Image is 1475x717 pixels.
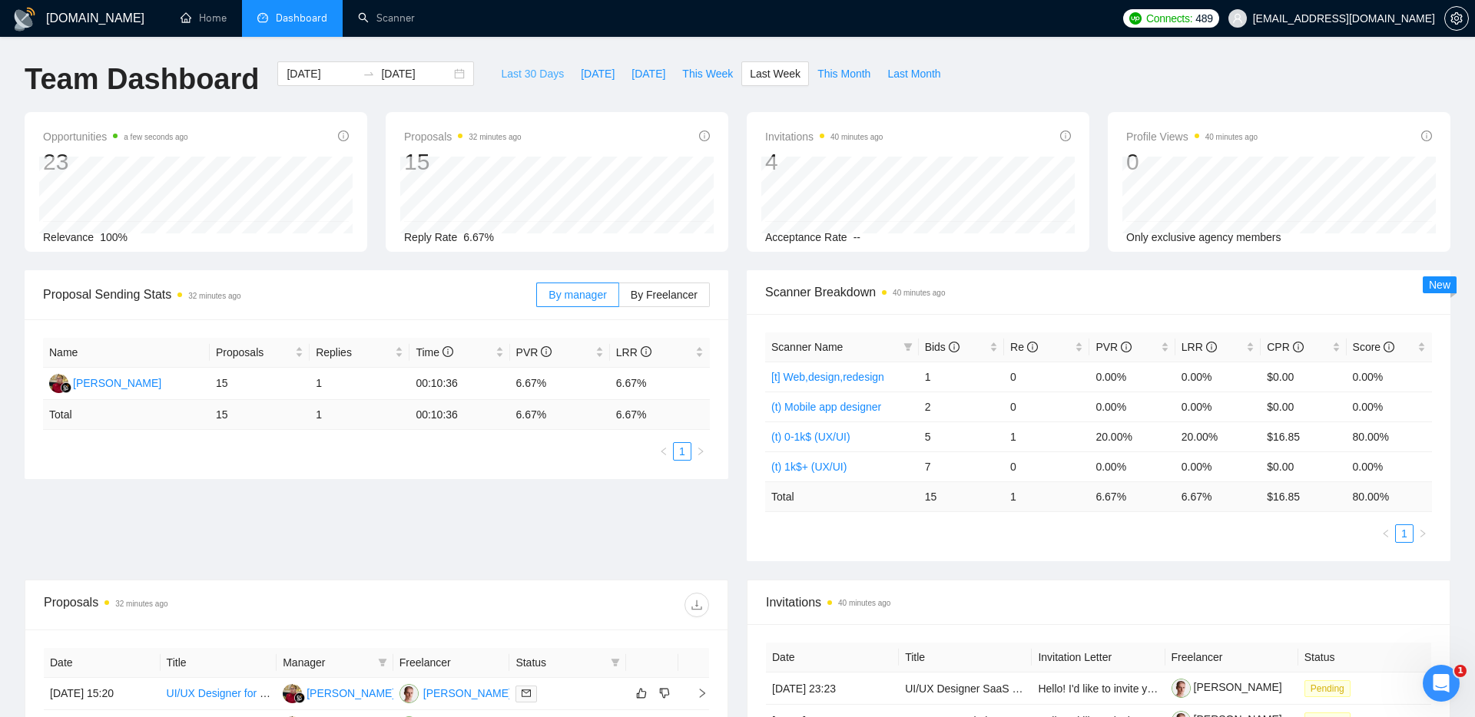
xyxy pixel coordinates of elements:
td: 00:10:36 [409,400,509,430]
li: 1 [1395,524,1414,543]
td: UI/UX Designer SaaS Homepage [899,672,1032,705]
td: 0 [1004,362,1089,392]
span: 6.67% [463,231,494,243]
button: This Month [809,61,879,86]
button: setting [1444,6,1469,31]
button: This Week [674,61,741,86]
span: CPR [1267,341,1303,353]
h1: Team Dashboard [25,61,259,97]
span: info-circle [1384,342,1394,352]
span: Scanner Name [771,341,843,353]
a: BP[PERSON_NAME] [399,686,512,699]
time: 32 minutes ago [188,292,240,300]
td: 80.00% [1347,421,1432,451]
span: info-circle [1060,131,1071,141]
td: [DATE] 15:20 [44,678,161,710]
span: -- [854,231,860,243]
li: Previous Page [655,442,673,461]
div: 4 [765,147,883,177]
span: info-circle [1027,342,1038,352]
a: Pending [1304,682,1357,694]
span: Status [515,654,605,671]
a: (t) Mobile app designer [771,401,881,413]
a: (t) 1k$+ (UX/UI) [771,461,847,473]
span: filter [903,342,913,352]
span: swap-right [363,68,375,80]
span: Bids [925,341,960,353]
span: filter [375,651,390,674]
td: 6.67 % [1089,481,1175,511]
span: Pending [1304,680,1351,697]
span: LRR [1182,341,1217,353]
img: AG [283,684,302,703]
span: Proposals [216,344,292,361]
span: Replies [316,344,392,361]
span: filter [378,658,387,667]
span: Re [1010,341,1038,353]
div: [PERSON_NAME] [307,685,395,702]
td: Total [43,400,210,430]
a: 1 [1396,525,1413,542]
td: 15 [210,368,310,400]
td: $16.85 [1261,421,1346,451]
span: Proposals [404,127,522,146]
span: to [363,68,375,80]
span: download [685,599,708,611]
span: dashboard [257,12,268,23]
input: Start date [287,65,356,82]
span: right [1418,529,1427,538]
td: 7 [919,451,1004,481]
td: 1 [919,362,1004,392]
time: 40 minutes ago [838,599,890,607]
span: like [636,687,647,699]
span: Score [1353,341,1394,353]
th: Status [1298,643,1431,672]
span: Connects: [1146,10,1192,27]
button: right [691,442,710,461]
th: Invitation Letter [1032,643,1165,672]
span: This Week [682,65,733,82]
span: [DATE] [631,65,665,82]
span: Manager [283,654,372,671]
a: (t) 0-1k$ (UX/UI) [771,431,850,443]
span: info-circle [442,346,453,357]
td: 1 [310,368,409,400]
button: right [1414,524,1432,543]
a: 1 [674,443,691,460]
span: info-circle [949,342,960,352]
span: Only exclusive agency members [1126,231,1281,243]
img: gigradar-bm.png [294,692,305,703]
span: info-circle [1206,342,1217,352]
td: $0.00 [1261,451,1346,481]
iframe: Intercom live chat [1423,665,1460,702]
button: [DATE] [572,61,623,86]
th: Manager [277,648,393,678]
td: [DATE] 23:23 [766,672,899,705]
td: 6.67 % [610,400,710,430]
a: homeHome [181,12,227,25]
td: 0.00% [1347,362,1432,392]
span: info-circle [1421,131,1432,141]
button: Last 30 Days [492,61,572,86]
span: mail [522,689,531,698]
span: By manager [549,289,606,301]
td: 6.67 % [1175,481,1261,511]
span: 1 [1454,665,1467,677]
button: left [1377,524,1395,543]
time: 32 minutes ago [469,133,521,141]
span: 489 [1195,10,1212,27]
span: user [1232,13,1243,24]
span: Relevance [43,231,94,243]
span: right [684,688,708,699]
button: Last Week [741,61,809,86]
span: left [659,447,668,456]
time: 40 minutes ago [830,133,883,141]
img: upwork-logo.png [1129,12,1142,25]
li: Next Page [1414,524,1432,543]
div: [PERSON_NAME] [423,685,512,702]
td: 1 [310,400,409,430]
button: dislike [655,684,674,702]
span: Last 30 Days [501,65,564,82]
span: info-circle [641,346,651,357]
button: [DATE] [623,61,674,86]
